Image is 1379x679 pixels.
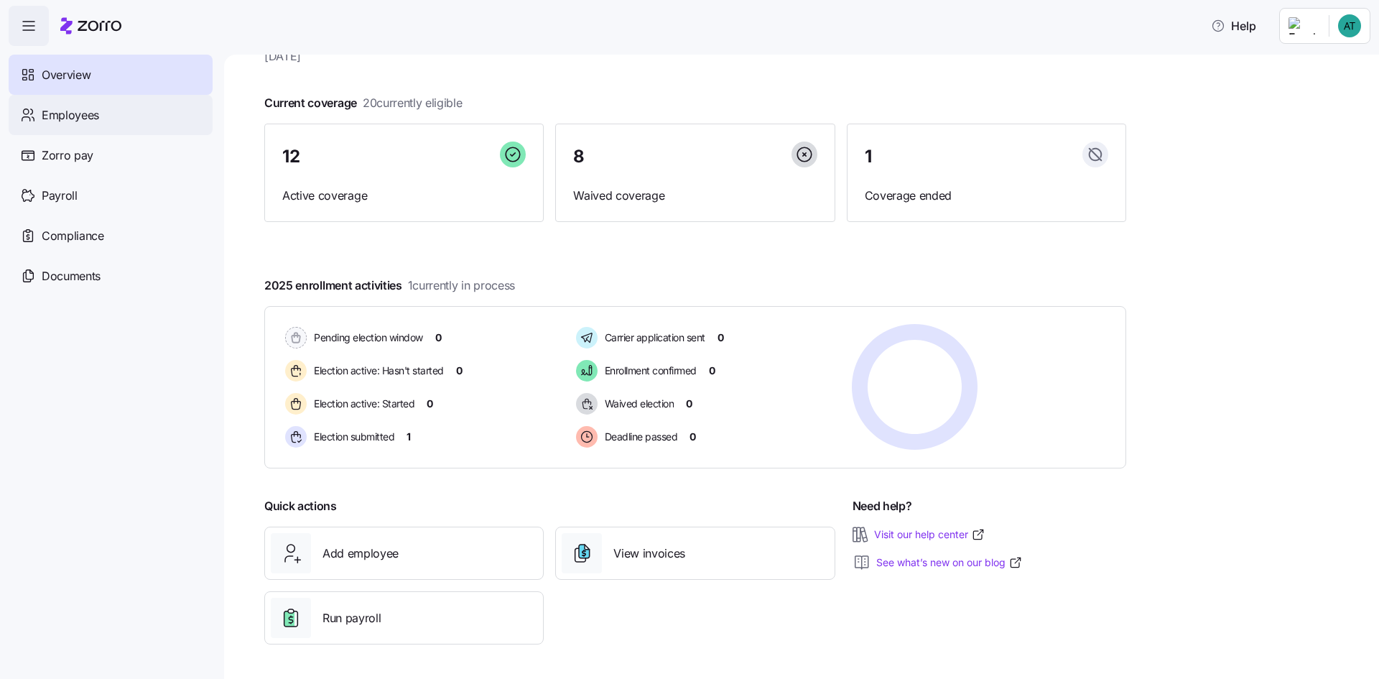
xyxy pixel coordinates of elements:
[853,497,912,515] span: Need help?
[573,148,585,165] span: 8
[310,331,423,345] span: Pending election window
[310,364,444,378] span: Election active: Hasn't started
[865,148,872,165] span: 1
[9,175,213,216] a: Payroll
[686,397,692,411] span: 0
[435,331,442,345] span: 0
[42,267,101,285] span: Documents
[1338,14,1361,37] img: 442f5e65d994a4bef21d33eb85515bc9
[600,430,678,444] span: Deadline passed
[42,147,93,165] span: Zorro pay
[1289,17,1317,34] img: Employer logo
[363,94,463,112] span: 20 currently eligible
[573,187,817,205] span: Waived coverage
[1211,17,1256,34] span: Help
[600,331,705,345] span: Carrier application sent
[282,187,526,205] span: Active coverage
[264,497,337,515] span: Quick actions
[456,364,463,378] span: 0
[865,187,1108,205] span: Coverage ended
[874,527,985,542] a: Visit our help center
[9,216,213,256] a: Compliance
[1199,11,1268,40] button: Help
[322,609,381,627] span: Run payroll
[282,148,300,165] span: 12
[427,397,433,411] span: 0
[689,430,696,444] span: 0
[264,47,1126,65] span: [DATE]
[42,106,99,124] span: Employees
[310,397,414,411] span: Election active: Started
[9,55,213,95] a: Overview
[600,397,674,411] span: Waived election
[876,555,1023,570] a: See what’s new on our blog
[322,545,399,563] span: Add employee
[9,95,213,135] a: Employees
[718,331,724,345] span: 0
[9,135,213,175] a: Zorro pay
[613,545,685,563] span: View invoices
[42,66,90,84] span: Overview
[264,277,515,295] span: 2025 enrollment activities
[709,364,715,378] span: 0
[310,430,394,444] span: Election submitted
[264,94,463,112] span: Current coverage
[9,256,213,296] a: Documents
[407,430,411,444] span: 1
[600,364,697,378] span: Enrollment confirmed
[42,227,104,245] span: Compliance
[408,277,515,295] span: 1 currently in process
[42,187,78,205] span: Payroll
